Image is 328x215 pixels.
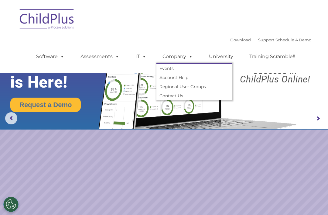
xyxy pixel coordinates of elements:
a: IT [129,50,152,63]
a: Software [30,50,70,63]
a: Request a Demo [10,98,81,112]
img: ChildPlus by Procare Solutions [17,5,77,35]
a: Training Scramble!! [243,50,301,63]
a: Account Help [156,73,232,82]
a: Support [258,37,274,42]
a: Download [230,37,251,42]
a: Schedule A Demo [275,37,311,42]
a: University [203,50,239,63]
rs-layer: The Future of ChildPlus is Here! [10,37,115,91]
a: Regional User Groups [156,82,232,91]
a: Assessments [74,50,125,63]
rs-layer: Boost your productivity and streamline your success in ChildPlus Online! [227,41,324,84]
a: Events [156,64,232,73]
font: | [230,37,311,42]
a: Company [156,50,199,63]
a: Contact Us [156,91,232,100]
button: Cookies Settings [3,197,19,212]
